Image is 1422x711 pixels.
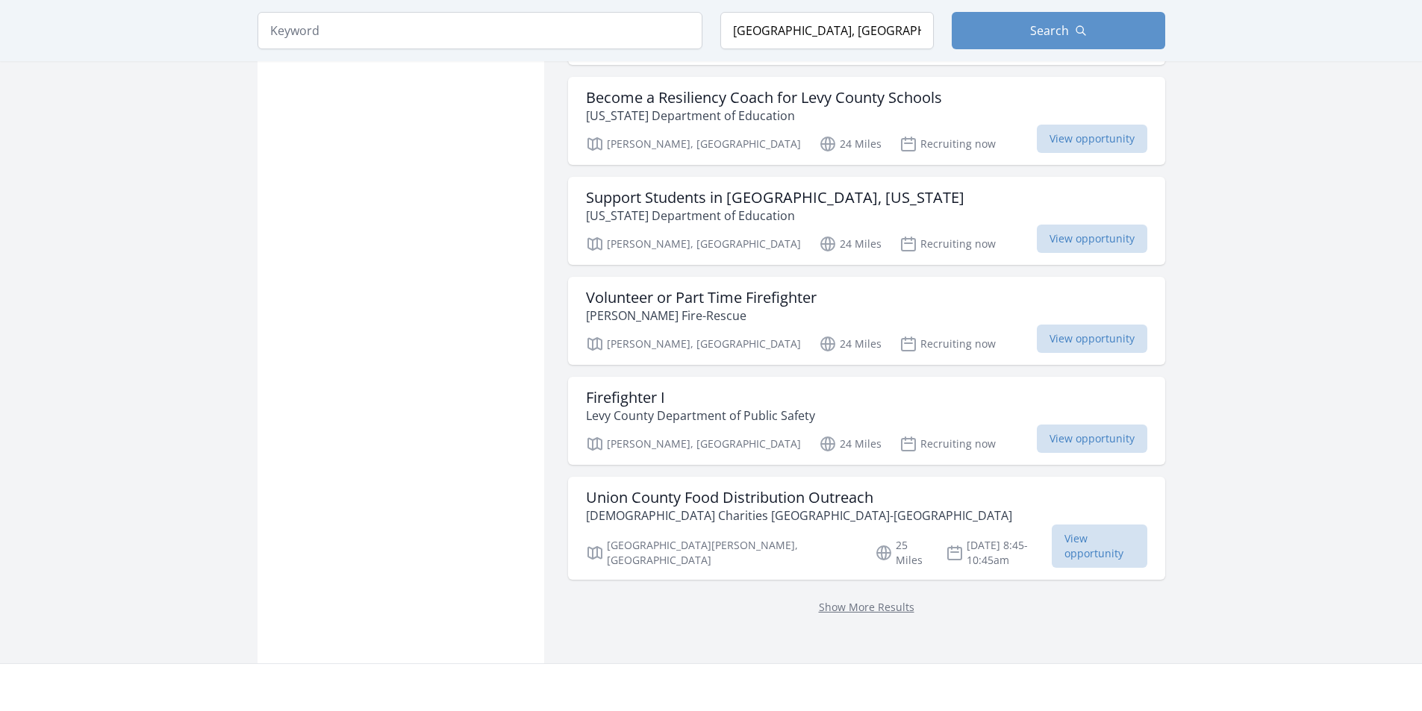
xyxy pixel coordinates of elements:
p: [US_STATE] Department of Education [586,107,942,125]
span: View opportunity [1037,125,1147,153]
p: [US_STATE] Department of Education [586,207,964,225]
input: Location [720,12,934,49]
span: View opportunity [1037,425,1147,453]
p: [PERSON_NAME], [GEOGRAPHIC_DATA] [586,335,801,353]
h3: Volunteer or Part Time Firefighter [586,289,817,307]
h3: Become a Resiliency Coach for Levy County Schools [586,89,942,107]
p: 24 Miles [819,235,882,253]
a: Show More Results [819,600,914,614]
button: Search [952,12,1165,49]
span: View opportunity [1052,524,1147,568]
a: Firefighter I Levy County Department of Public Safety [PERSON_NAME], [GEOGRAPHIC_DATA] 24 Miles R... [568,377,1165,465]
p: [GEOGRAPHIC_DATA][PERSON_NAME], [GEOGRAPHIC_DATA] [586,538,858,568]
p: Recruiting now [899,335,996,353]
a: Union County Food Distribution Outreach [DEMOGRAPHIC_DATA] Charities [GEOGRAPHIC_DATA]-[GEOGRAPHI... [568,477,1165,580]
h3: Support Students in [GEOGRAPHIC_DATA], [US_STATE] [586,189,964,207]
span: Search [1030,22,1069,40]
p: Recruiting now [899,435,996,453]
p: 24 Miles [819,435,882,453]
span: View opportunity [1037,225,1147,253]
p: 25 Miles [875,538,928,568]
p: Levy County Department of Public Safety [586,407,815,425]
a: Become a Resiliency Coach for Levy County Schools [US_STATE] Department of Education [PERSON_NAME... [568,77,1165,165]
p: [DATE] 8:45-10:45am [946,538,1052,568]
input: Keyword [258,12,702,49]
h3: Firefighter I [586,389,815,407]
p: [PERSON_NAME], [GEOGRAPHIC_DATA] [586,435,801,453]
h3: Union County Food Distribution Outreach [586,489,1012,507]
p: [PERSON_NAME] Fire-Rescue [586,307,817,325]
span: View opportunity [1037,325,1147,353]
p: Recruiting now [899,135,996,153]
p: Recruiting now [899,235,996,253]
p: 24 Miles [819,135,882,153]
p: [PERSON_NAME], [GEOGRAPHIC_DATA] [586,135,801,153]
a: Volunteer or Part Time Firefighter [PERSON_NAME] Fire-Rescue [PERSON_NAME], [GEOGRAPHIC_DATA] 24 ... [568,277,1165,365]
p: 24 Miles [819,335,882,353]
a: Support Students in [GEOGRAPHIC_DATA], [US_STATE] [US_STATE] Department of Education [PERSON_NAME... [568,177,1165,265]
p: [PERSON_NAME], [GEOGRAPHIC_DATA] [586,235,801,253]
p: [DEMOGRAPHIC_DATA] Charities [GEOGRAPHIC_DATA]-[GEOGRAPHIC_DATA] [586,507,1012,524]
